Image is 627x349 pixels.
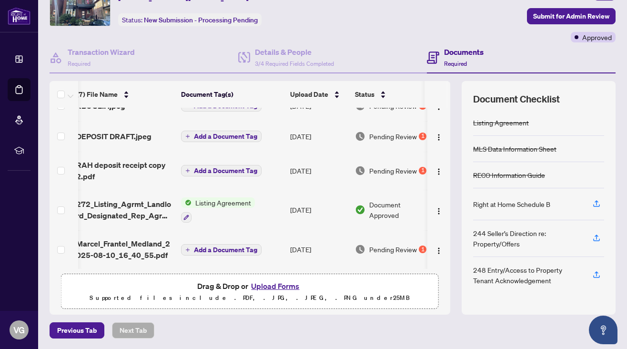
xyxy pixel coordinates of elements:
[185,134,190,139] span: plus
[76,238,173,261] span: Marcel_Frantel_Medland_2025-08-10_16_40_55.pdf
[419,102,426,110] div: 1
[431,129,446,144] button: Logo
[181,197,255,223] button: Status IconListing Agreement
[68,46,135,58] h4: Transaction Wizard
[57,323,97,338] span: Previous Tab
[61,274,438,309] span: Drag & Drop orUpload FormsSupported files include .PDF, .JPG, .JPEG, .PNG under25MB
[435,207,443,215] img: Logo
[13,323,25,337] span: VG
[144,16,258,24] span: New Submission - Processing Pending
[185,168,190,173] span: plus
[177,81,286,108] th: Document Tag(s)
[181,197,192,208] img: Status Icon
[527,8,616,24] button: Submit for Admin Review
[255,60,334,67] span: 3/4 Required Fields Completed
[181,243,262,256] button: Add a Document Tag
[76,89,118,100] span: (7) File Name
[72,81,177,108] th: (7) File Name
[185,247,190,252] span: plus
[351,81,432,108] th: Status
[435,168,443,175] img: Logo
[369,199,428,220] span: Document Approved
[435,133,443,141] img: Logo
[286,121,351,152] td: [DATE]
[118,13,262,26] div: Status:
[181,244,262,256] button: Add a Document Tag
[8,7,30,25] img: logo
[444,46,484,58] h4: Documents
[473,144,556,154] div: MLS Data Information Sheet
[355,131,365,142] img: Document Status
[194,133,257,140] span: Add a Document Tag
[181,164,262,177] button: Add a Document Tag
[473,228,581,249] div: 244 Seller’s Direction re: Property/Offers
[286,81,351,108] th: Upload Date
[290,89,328,100] span: Upload Date
[255,46,334,58] h4: Details & People
[192,197,255,208] span: Listing Agreement
[68,60,91,67] span: Required
[431,202,446,217] button: Logo
[473,170,545,180] div: RECO Information Guide
[181,165,262,176] button: Add a Document Tag
[582,32,612,42] span: Approved
[286,190,351,231] td: [DATE]
[355,89,374,100] span: Status
[181,131,262,142] button: Add a Document Tag
[112,322,154,339] button: Next Tab
[473,92,560,106] span: Document Checklist
[50,322,104,339] button: Previous Tab
[286,152,351,190] td: [DATE]
[355,244,365,255] img: Document Status
[533,9,609,24] span: Submit for Admin Review
[194,246,257,253] span: Add a Document Tag
[431,242,446,257] button: Logo
[194,103,257,109] span: Add a Document Tag
[194,167,257,174] span: Add a Document Tag
[419,246,426,253] div: 1
[197,280,302,292] span: Drag & Drop or
[76,198,173,221] span: 272_Listing_Agrmt_Landlord_Designated_Rep_Agrmt_Auth_to_Offer_for_Lease_-_PropTx-[PERSON_NAME]-15...
[369,165,417,176] span: Pending Review
[286,230,351,268] td: [DATE]
[431,163,446,178] button: Logo
[473,265,581,286] div: 248 Entry/Access to Property Tenant Acknowledgement
[589,316,617,344] button: Open asap
[419,133,426,140] div: 1
[355,165,365,176] img: Document Status
[473,117,529,128] div: Listing Agreement
[76,131,152,142] span: DEPOSIT DRAFT.jpeg
[444,60,467,67] span: Required
[369,244,417,255] span: Pending Review
[181,130,262,143] button: Add a Document Tag
[369,131,417,142] span: Pending Review
[355,205,365,215] img: Document Status
[67,292,433,304] p: Supported files include .PDF, .JPG, .JPEG, .PNG under 25 MB
[76,159,173,182] span: RAH deposit receipt copy 2.pdf
[473,199,550,209] div: Right at Home Schedule B
[248,280,302,292] button: Upload Forms
[435,247,443,255] img: Logo
[419,167,426,174] div: 1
